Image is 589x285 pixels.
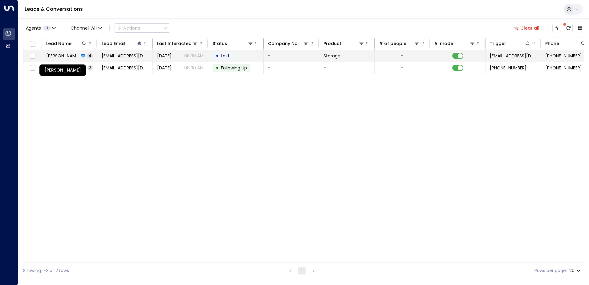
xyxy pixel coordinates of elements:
div: Phone [545,40,586,47]
span: 4 [87,53,93,58]
span: Clare Williamson [46,53,79,59]
button: Channel:All [68,24,104,32]
span: 1 [43,26,51,31]
div: 20 [569,266,582,275]
div: Trigger [490,40,531,47]
div: Status [213,40,227,47]
button: Clear all [511,24,542,32]
div: Showing 1-2 of 2 rows [23,267,69,274]
p: 08:30 AM [184,65,204,71]
p: 08:30 AM [184,53,204,59]
div: Button group with a nested menu [115,23,170,33]
div: Status [213,40,254,47]
span: Aug 20, 2025 [157,65,172,71]
span: Channel: [68,24,104,32]
div: Lead Email [102,40,143,47]
span: All [91,26,97,31]
span: clare.williamson3@icloud.com [102,65,148,71]
span: +447742579340 [490,65,526,71]
div: # of people [379,40,420,47]
div: - [401,53,404,59]
div: Last Interacted [157,40,192,47]
div: Lead Name [46,40,71,47]
span: 2 [87,65,93,70]
span: Toggle select row [29,64,36,72]
span: clare.williamson3@icloud.com [102,53,148,59]
div: # of people [379,40,406,47]
div: Phone [545,40,559,47]
span: Agents [26,26,41,30]
div: [PERSON_NAME] [39,64,86,76]
div: Product [323,40,364,47]
span: Toggle select row [29,52,36,60]
div: • [216,63,219,73]
div: Actions [117,25,140,31]
div: - [401,65,404,71]
td: - [264,50,319,62]
span: Lost [221,53,230,59]
td: - [319,62,375,74]
div: Company Name [268,40,303,47]
span: Toggle select all [29,40,36,48]
span: Aug 24, 2025 [157,53,172,59]
span: leads@space-station.co.uk [490,53,536,59]
div: Trigger [490,40,506,47]
button: page 1 [298,267,306,275]
div: Company Name [268,40,309,47]
div: Last Interacted [157,40,198,47]
button: Archived Leads [576,24,584,32]
div: AI mode [434,40,475,47]
div: Product [323,40,341,47]
span: Storage [323,53,340,59]
span: +447742579340 [545,65,582,71]
nav: pagination navigation [286,267,318,275]
div: • [216,51,219,61]
label: Rows per page: [534,267,567,274]
td: - [264,62,319,74]
div: Lead Name [46,40,87,47]
span: +447742579340 [545,53,582,59]
button: Customize [552,24,561,32]
span: Following Up [221,65,247,71]
span: There are new threads available. Refresh the grid to view the latest updates. [564,24,573,32]
div: AI mode [434,40,453,47]
div: Lead Email [102,40,125,47]
button: Actions [115,23,170,33]
button: Agents1 [23,24,58,32]
a: Leads & Conversations [25,6,83,13]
